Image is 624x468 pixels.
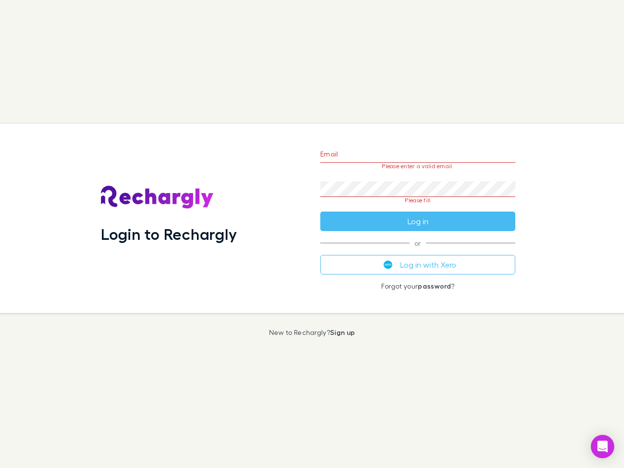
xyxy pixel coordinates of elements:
p: Forgot your ? [320,282,515,290]
button: Log in [320,212,515,231]
a: password [418,282,451,290]
p: New to Rechargly? [269,329,355,336]
p: Please enter a valid email. [320,163,515,170]
h1: Login to Rechargly [101,225,237,243]
a: Sign up [330,328,355,336]
button: Log in with Xero [320,255,515,274]
p: Please fill [320,197,515,204]
img: Xero's logo [384,260,392,269]
img: Rechargly's Logo [101,186,214,209]
div: Open Intercom Messenger [591,435,614,458]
